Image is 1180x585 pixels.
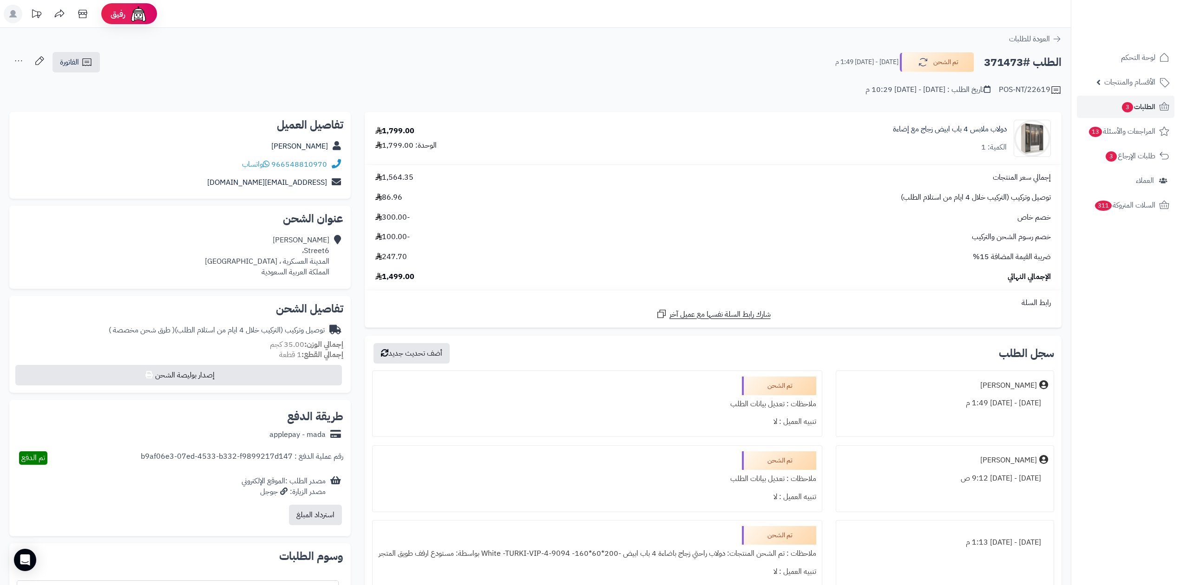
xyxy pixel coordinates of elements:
[109,325,175,336] span: ( طرق شحن مخصصة )
[25,5,48,26] a: تحديثات المنصة
[1077,169,1174,192] a: العملاء
[742,451,816,470] div: تم الشحن
[893,124,1007,135] a: دولاب ملابس 4 باب ابيض زجاج مع إضاءة
[289,505,342,525] button: استرداد المبلغ
[1105,149,1155,162] span: طلبات الإرجاع
[287,411,343,422] h2: طريقة الدفع
[980,455,1037,466] div: [PERSON_NAME]
[1077,145,1174,167] a: طلبات الإرجاع3
[378,413,816,431] div: تنبيه العميل : لا
[1122,102,1133,112] span: 3
[1077,194,1174,216] a: السلات المتروكة311
[375,192,402,203] span: 86.96
[378,563,816,581] div: تنبيه العميل : لا
[242,476,326,497] div: مصدر الطلب :الموقع الإلكتروني
[993,172,1051,183] span: إجمالي سعر المنتجات
[1121,51,1155,64] span: لوحة التحكم
[656,308,771,320] a: شارك رابط السلة نفسها مع عميل آخر
[375,126,414,136] div: 1,799.00
[375,272,414,282] span: 1,499.00
[21,452,45,463] span: تم الدفع
[981,142,1007,153] div: الكمية: 1
[375,232,410,242] span: -100.00
[900,52,974,72] button: تم الشحن
[1017,212,1051,223] span: خصم خاص
[17,303,343,314] h2: تفاصيل الشحن
[1009,33,1062,45] a: العودة للطلبات
[972,232,1051,242] span: خصم رسوم الشحن والتركيب
[1077,96,1174,118] a: الطلبات3
[270,339,343,350] small: 35.00 كجم
[375,172,413,183] span: 1,564.35
[669,309,771,320] span: شارك رابط السلة نفسها مع عميل آخر
[141,451,343,465] div: رقم عملية الدفع : b9af06e3-07ed-4533-b332-f9899217d147
[129,5,148,23] img: ai-face.png
[742,526,816,545] div: تم الشحن
[302,349,343,360] strong: إجمالي القطع:
[15,365,342,385] button: إصدار بوليصة الشحن
[842,469,1048,487] div: [DATE] - [DATE] 9:12 ص
[52,52,100,72] a: الفاتورة
[109,325,325,336] div: توصيل وتركيب (التركيب خلال 4 ايام من استلام الطلب)
[269,429,326,440] div: applepay - mada
[842,394,1048,412] div: [DATE] - [DATE] 1:49 م
[1095,201,1112,211] span: 311
[1106,151,1117,162] span: 3
[279,349,343,360] small: 1 قطعة
[1121,100,1155,113] span: الطلبات
[17,551,343,562] h2: وسوم الطلبات
[1077,46,1174,69] a: لوحة التحكم
[378,470,816,488] div: ملاحظات : تعديل بيانات الطلب
[205,235,329,277] div: [PERSON_NAME] Street6، المدينة العسكرية ، [GEOGRAPHIC_DATA] المملكة العربية السعودية
[378,395,816,413] div: ملاحظات : تعديل بيانات الطلب
[865,84,990,95] div: تاريخ الطلب : [DATE] - [DATE] 10:29 م
[842,533,1048,552] div: [DATE] - [DATE] 1:13 م
[271,141,328,152] a: [PERSON_NAME]
[984,53,1062,72] h2: الطلب #371473
[999,348,1054,359] h3: سجل الطلب
[973,252,1051,262] span: ضريبة القيمة المضافة 15%
[17,213,343,224] h2: عنوان الشحن
[1089,127,1102,137] span: 13
[1014,120,1050,157] img: 1742133300-110103010020.1-90x90.jpg
[999,84,1062,96] div: POS-NT/22619
[271,159,327,170] a: 966548810970
[368,298,1058,308] div: رابط السلة
[378,545,816,563] div: ملاحظات : تم الشحن المنتجات: دولاب راحتي زجاج باضاءة 4 باب ابيض -200*60*160- White -TURKI-VIP-4-9...
[1088,125,1155,138] span: المراجعات والأسئلة
[1094,199,1155,212] span: السلات المتروكة
[1008,272,1051,282] span: الإجمالي النهائي
[111,8,125,19] span: رفيق
[14,549,36,571] div: Open Intercom Messenger
[1136,174,1154,187] span: العملاء
[207,177,327,188] a: [EMAIL_ADDRESS][DOMAIN_NAME]
[304,339,343,350] strong: إجمالي الوزن:
[17,119,343,130] h2: تفاصيل العميل
[980,380,1037,391] div: [PERSON_NAME]
[835,58,898,67] small: [DATE] - [DATE] 1:49 م
[742,377,816,395] div: تم الشحن
[242,487,326,497] div: مصدر الزيارة: جوجل
[375,140,437,151] div: الوحدة: 1,799.00
[242,159,269,170] a: واتساب
[1077,120,1174,143] a: المراجعات والأسئلة13
[1009,33,1050,45] span: العودة للطلبات
[375,212,410,223] span: -300.00
[901,192,1051,203] span: توصيل وتركيب (التركيب خلال 4 ايام من استلام الطلب)
[1104,76,1155,89] span: الأقسام والمنتجات
[375,252,407,262] span: 247.70
[374,343,450,364] button: أضف تحديث جديد
[60,57,79,68] span: الفاتورة
[378,488,816,506] div: تنبيه العميل : لا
